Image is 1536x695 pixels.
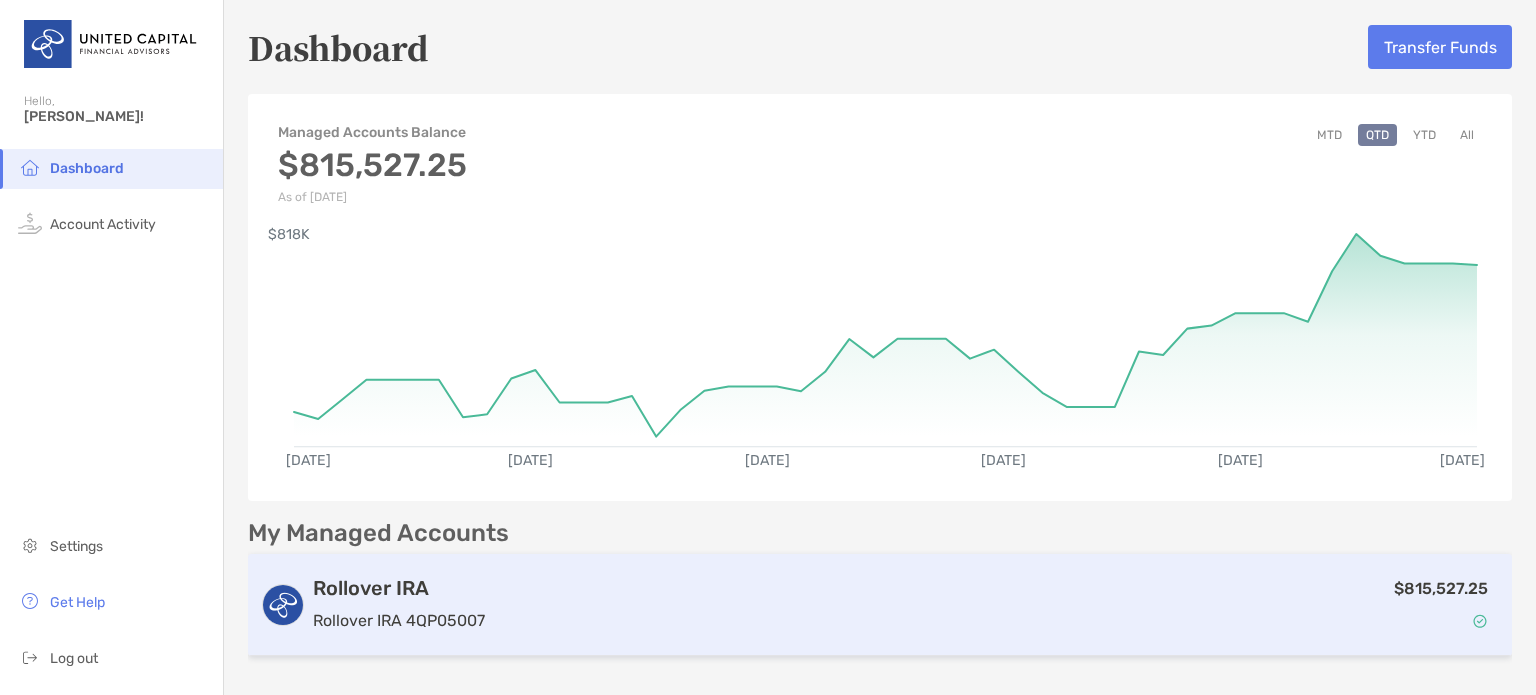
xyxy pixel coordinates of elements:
[1358,124,1397,146] button: QTD
[248,521,509,546] p: My Managed Accounts
[508,452,553,469] text: [DATE]
[24,108,211,125] span: [PERSON_NAME]!
[1440,452,1485,469] text: [DATE]
[313,576,485,600] h3: Rollover IRA
[1218,452,1263,469] text: [DATE]
[18,211,42,235] img: activity icon
[50,594,105,611] span: Get Help
[1405,124,1444,146] button: YTD
[1452,124,1482,146] button: All
[24,8,199,80] img: United Capital Logo
[278,190,467,204] p: As of [DATE]
[18,589,42,613] img: get-help icon
[313,608,485,633] p: Rollover IRA 4QP05007
[1368,25,1512,69] button: Transfer Funds
[50,160,124,177] span: Dashboard
[1394,576,1488,601] p: $815,527.25
[18,645,42,669] img: logout icon
[278,146,467,184] h3: $815,527.25
[50,216,156,233] span: Account Activity
[18,533,42,557] img: settings icon
[1473,614,1487,628] img: Account Status icon
[268,226,310,243] text: $818K
[248,24,429,70] h5: Dashboard
[981,452,1026,469] text: [DATE]
[50,650,98,667] span: Log out
[18,155,42,179] img: household icon
[745,452,790,469] text: [DATE]
[263,585,303,625] img: logo account
[278,124,467,141] h4: Managed Accounts Balance
[286,452,331,469] text: [DATE]
[1309,124,1350,146] button: MTD
[50,538,103,555] span: Settings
